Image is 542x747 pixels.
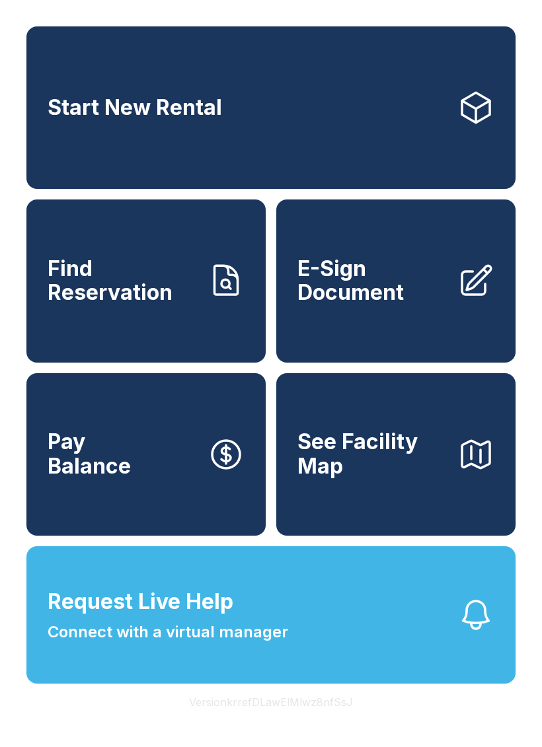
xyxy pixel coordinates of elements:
button: See Facility Map [276,373,516,536]
button: Request Live HelpConnect with a virtual manager [26,546,516,684]
span: Request Live Help [48,586,233,618]
span: See Facility Map [297,430,447,478]
a: Find Reservation [26,199,266,362]
span: E-Sign Document [297,257,447,305]
span: Connect with a virtual manager [48,620,288,644]
a: Start New Rental [26,26,516,189]
button: VersionkrrefDLawElMlwz8nfSsJ [178,684,364,721]
span: Start New Rental [48,96,222,120]
button: PayBalance [26,373,266,536]
a: E-Sign Document [276,199,516,362]
span: Find Reservation [48,257,197,305]
span: Pay Balance [48,430,131,478]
